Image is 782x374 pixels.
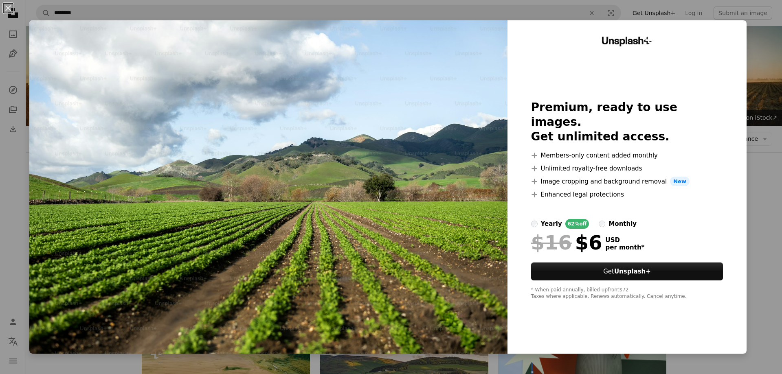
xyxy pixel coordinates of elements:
span: New [670,177,690,186]
li: Unlimited royalty-free downloads [531,164,723,173]
div: $6 [531,232,602,253]
button: GetUnsplash+ [531,262,723,280]
div: 62% off [565,219,589,229]
h2: Premium, ready to use images. Get unlimited access. [531,100,723,144]
li: Enhanced legal protections [531,190,723,199]
li: Image cropping and background removal [531,177,723,186]
div: * When paid annually, billed upfront $72 Taxes where applicable. Renews automatically. Cancel any... [531,287,723,300]
li: Members-only content added monthly [531,151,723,160]
input: monthly [599,221,605,227]
span: per month * [606,244,645,251]
input: yearly62%off [531,221,538,227]
div: monthly [608,219,637,229]
span: USD [606,236,645,244]
div: yearly [541,219,562,229]
span: $16 [531,232,572,253]
strong: Unsplash+ [614,268,651,275]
